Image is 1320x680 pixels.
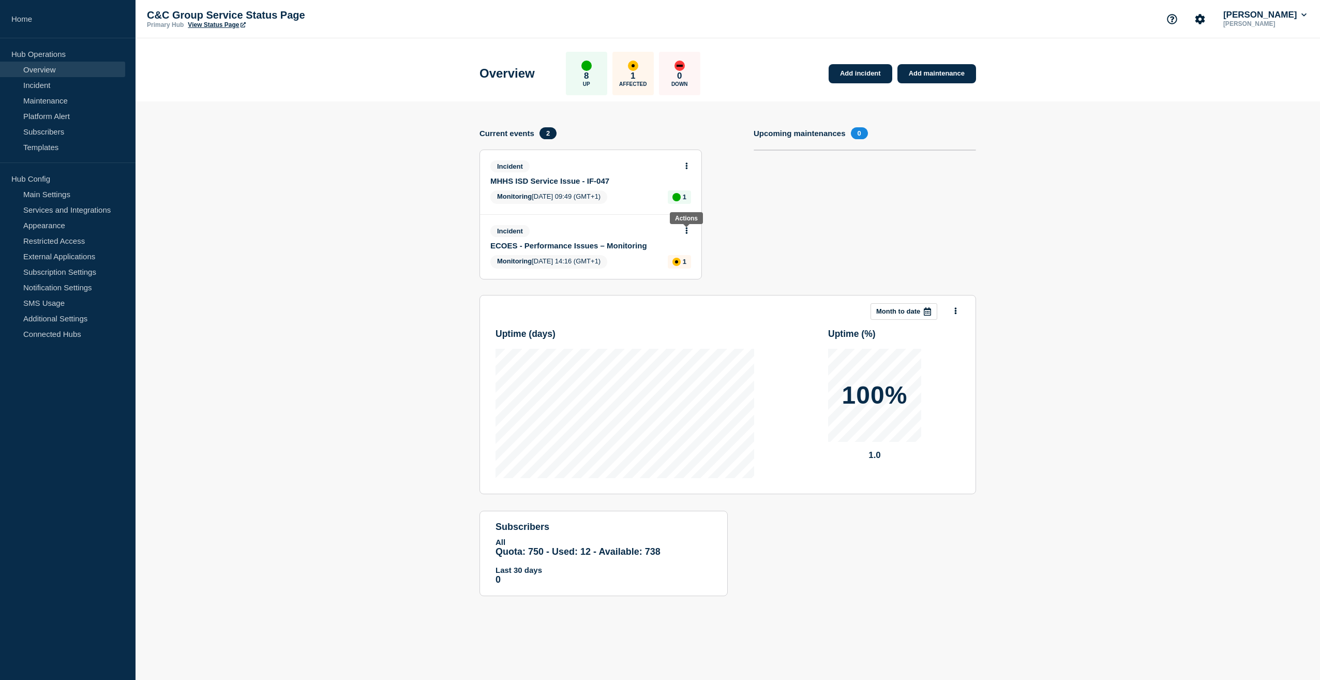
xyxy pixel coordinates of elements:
[479,129,534,138] h4: Current events
[490,176,677,185] a: MHHS ISD Service Issue - IF-047
[584,71,589,81] p: 8
[496,546,661,557] span: Quota: 750 - Used: 12 - Available: 738
[581,61,592,71] div: up
[496,538,712,546] p: All
[496,522,712,533] h4: subscribers
[147,21,184,28] p: Primary Hub
[496,566,712,574] p: Last 30 days
[490,241,677,250] a: ECOES - Performance Issues – Monitoring
[479,66,535,81] h1: Overview
[188,21,245,28] a: View Status Page
[876,307,920,315] p: Month to date
[628,61,638,71] div: affected
[1221,10,1309,20] button: [PERSON_NAME]
[497,257,532,265] span: Monitoring
[631,71,635,81] p: 1
[1189,8,1211,30] button: Account settings
[672,193,681,201] div: up
[683,193,686,201] p: 1
[490,255,607,269] span: [DATE] 14:16 (GMT+1)
[490,160,530,172] span: Incident
[671,81,688,87] p: Down
[147,9,354,21] p: C&C Group Service Status Page
[828,450,921,461] p: 1.0
[754,129,846,138] h4: Upcoming maintenances
[490,190,607,204] span: [DATE] 09:49 (GMT+1)
[683,258,686,265] p: 1
[497,193,532,200] span: Monitoring
[496,574,712,585] p: 0
[828,329,876,339] h3: Uptime ( % )
[1221,20,1309,27] p: [PERSON_NAME]
[1161,8,1183,30] button: Support
[539,127,557,139] span: 2
[851,127,868,139] span: 0
[496,329,556,339] h3: Uptime ( days )
[871,303,937,320] button: Month to date
[829,64,892,83] a: Add incident
[675,215,698,222] div: Actions
[619,81,647,87] p: Affected
[583,81,590,87] p: Up
[490,225,530,237] span: Incident
[842,383,908,408] p: 100%
[674,61,685,71] div: down
[672,258,681,266] div: affected
[677,71,682,81] p: 0
[897,64,976,83] a: Add maintenance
